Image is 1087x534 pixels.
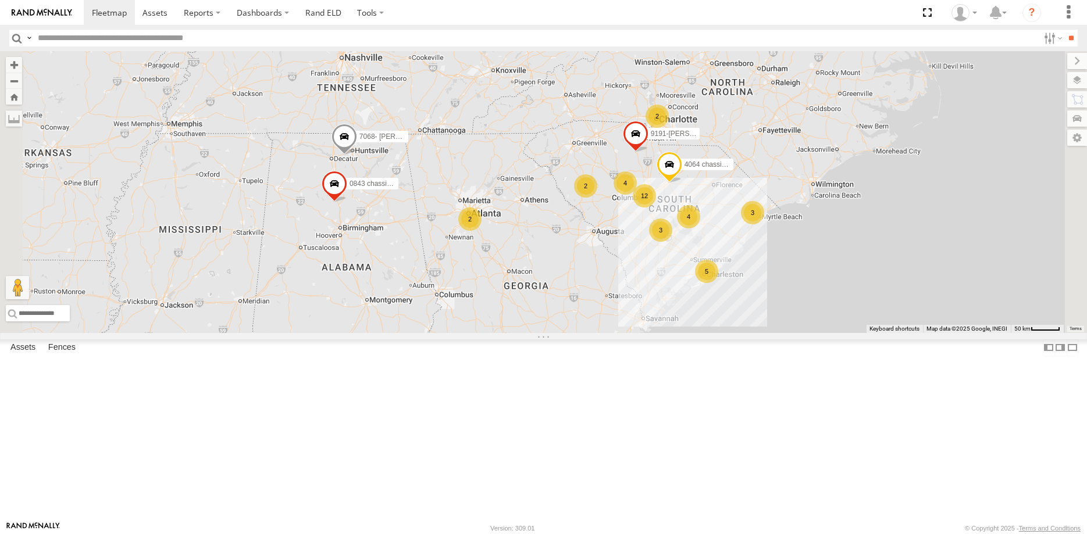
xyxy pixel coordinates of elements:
[1014,325,1031,332] span: 50 km
[947,4,981,21] div: Courtney Grier
[1019,525,1081,532] a: Terms and Conditions
[359,132,436,141] span: 7068- [PERSON_NAME]
[6,57,22,73] button: Zoom in
[1039,30,1064,46] label: Search Filter Options
[646,105,669,128] div: 2
[6,276,29,299] button: Drag Pegman onto the map to open Street View
[1011,325,1064,333] button: Map Scale: 50 km per 47 pixels
[926,325,1007,332] span: Map data ©2025 Google, INEGI
[965,525,1081,532] div: © Copyright 2025 -
[633,184,656,207] div: 12
[574,174,597,198] div: 2
[649,218,672,242] div: 3
[741,201,764,224] div: 3
[650,130,803,138] span: 9191-[PERSON_NAME]([GEOGRAPHIC_DATA])
[349,180,403,188] span: 0843 chassis 843
[5,339,41,356] label: Assets
[1070,327,1082,331] a: Terms (opens in new tab)
[1054,339,1066,356] label: Dock Summary Table to the Right
[6,73,22,89] button: Zoom out
[677,205,700,228] div: 4
[1022,3,1041,22] i: ?
[684,160,785,169] span: 4064 chassis-[PERSON_NAME]
[1067,130,1087,146] label: Map Settings
[6,89,22,105] button: Zoom Home
[614,171,637,195] div: 4
[42,339,81,356] label: Fences
[1067,339,1078,356] label: Hide Summary Table
[869,325,920,333] button: Keyboard shortcuts
[6,110,22,127] label: Measure
[458,207,482,231] div: 2
[695,260,718,283] div: 5
[6,522,60,534] a: Visit our Website
[490,525,534,532] div: Version: 309.01
[1043,339,1054,356] label: Dock Summary Table to the Left
[24,30,34,46] label: Search Query
[12,9,72,17] img: rand-logo.svg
